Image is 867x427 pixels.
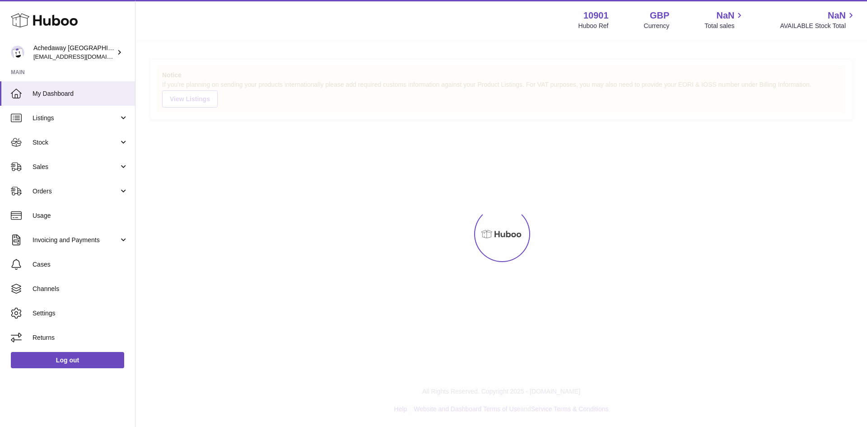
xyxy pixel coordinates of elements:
[650,9,669,22] strong: GBP
[644,22,670,30] div: Currency
[33,285,128,293] span: Channels
[33,309,128,318] span: Settings
[33,236,119,244] span: Invoicing and Payments
[704,22,745,30] span: Total sales
[33,187,119,196] span: Orders
[33,138,119,147] span: Stock
[578,22,609,30] div: Huboo Ref
[780,22,856,30] span: AVAILABLE Stock Total
[780,9,856,30] a: NaN AVAILABLE Stock Total
[704,9,745,30] a: NaN Total sales
[33,114,119,122] span: Listings
[828,9,846,22] span: NaN
[33,53,133,60] span: [EMAIL_ADDRESS][DOMAIN_NAME]
[33,163,119,171] span: Sales
[11,352,124,368] a: Log out
[33,260,128,269] span: Cases
[33,211,128,220] span: Usage
[11,46,24,59] img: admin@newpb.co.uk
[33,44,115,61] div: Achedaway [GEOGRAPHIC_DATA]
[716,9,734,22] span: NaN
[583,9,609,22] strong: 10901
[33,333,128,342] span: Returns
[33,89,128,98] span: My Dashboard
